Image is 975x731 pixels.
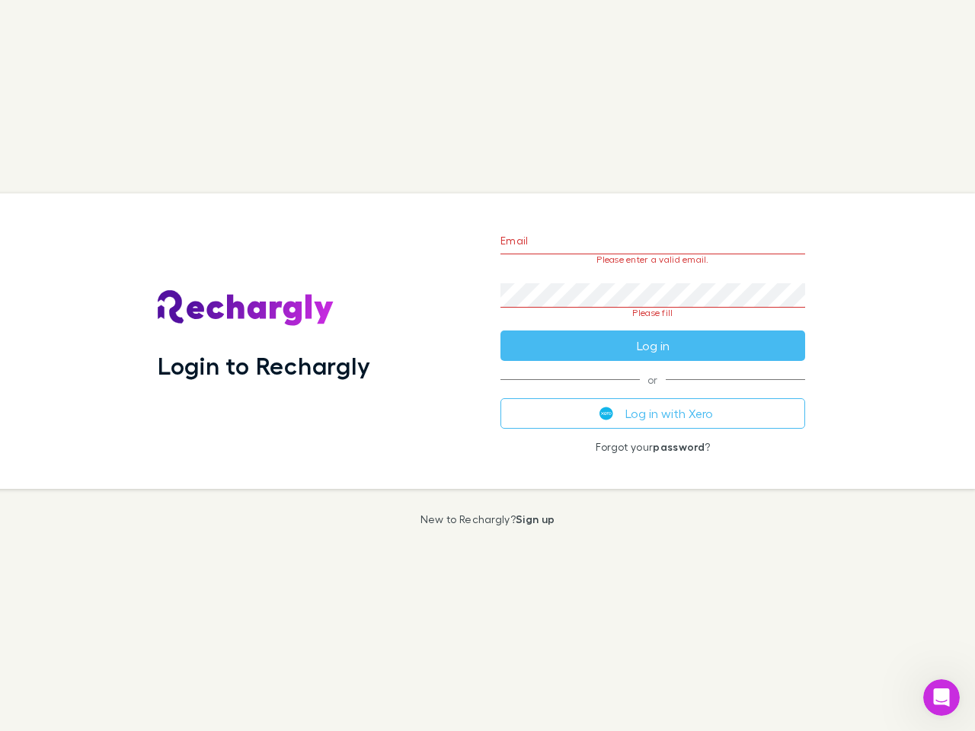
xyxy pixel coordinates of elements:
[599,407,613,420] img: Xero's logo
[500,308,805,318] p: Please fill
[420,513,555,525] p: New to Rechargly?
[516,512,555,525] a: Sign up
[500,330,805,361] button: Log in
[500,398,805,429] button: Log in with Xero
[158,351,370,380] h1: Login to Rechargly
[923,679,960,716] iframe: Intercom live chat
[653,440,705,453] a: password
[500,379,805,380] span: or
[158,290,334,327] img: Rechargly's Logo
[500,254,805,265] p: Please enter a valid email.
[500,441,805,453] p: Forgot your ?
